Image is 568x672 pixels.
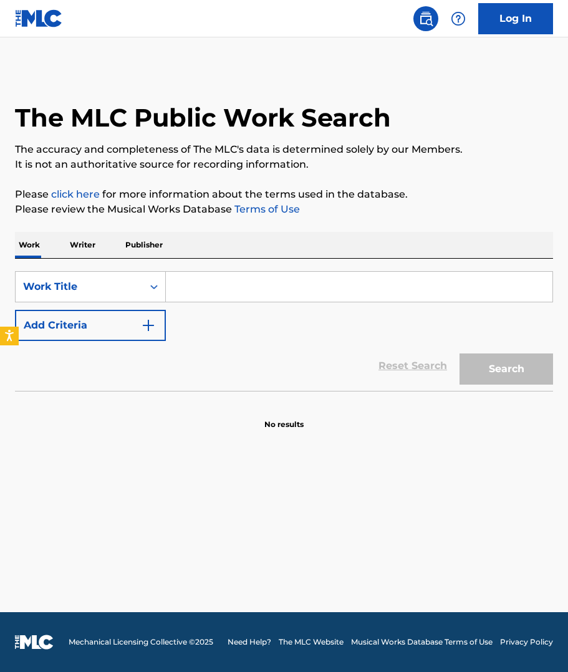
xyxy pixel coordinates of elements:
[478,3,553,34] a: Log In
[69,636,213,648] span: Mechanical Licensing Collective © 2025
[15,142,553,157] p: The accuracy and completeness of The MLC's data is determined solely by our Members.
[141,318,156,333] img: 9d2ae6d4665cec9f34b9.svg
[279,636,344,648] a: The MLC Website
[15,635,54,650] img: logo
[51,188,100,200] a: click here
[15,310,166,341] button: Add Criteria
[15,232,44,258] p: Work
[23,279,135,294] div: Work Title
[413,6,438,31] a: Public Search
[228,636,271,648] a: Need Help?
[351,636,493,648] a: Musical Works Database Terms of Use
[451,11,466,26] img: help
[15,202,553,217] p: Please review the Musical Works Database
[264,404,304,430] p: No results
[446,6,471,31] div: Help
[506,612,568,672] iframe: Chat Widget
[232,203,300,215] a: Terms of Use
[122,232,166,258] p: Publisher
[15,157,553,172] p: It is not an authoritative source for recording information.
[500,636,553,648] a: Privacy Policy
[15,271,553,391] form: Search Form
[15,187,553,202] p: Please for more information about the terms used in the database.
[66,232,99,258] p: Writer
[15,9,63,27] img: MLC Logo
[418,11,433,26] img: search
[15,102,391,133] h1: The MLC Public Work Search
